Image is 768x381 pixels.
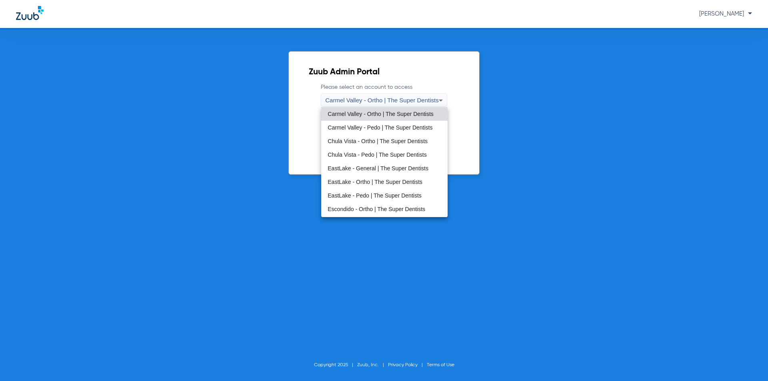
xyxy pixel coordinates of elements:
[328,111,434,117] span: Carmel Valley - Ortho | The Super Dentists
[328,179,422,185] span: EastLake - Ortho | The Super Dentists
[328,206,425,212] span: Escondido - Ortho | The Super Dentists
[328,193,422,198] span: EastLake - Pedo | The Super Dentists
[328,138,428,144] span: Chula Vista - Ortho | The Super Dentists
[328,152,426,158] span: Chula Vista - Pedo | The Super Dentists
[328,125,432,130] span: Carmel Valley - Pedo | The Super Dentists
[328,166,428,171] span: EastLake - General | The Super Dentists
